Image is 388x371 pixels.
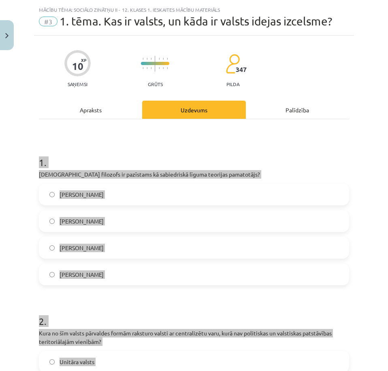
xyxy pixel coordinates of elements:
img: icon-short-line-57e1e144782c952c97e751825c79c345078a6d821885a25fce030b3d8c18986b.svg [167,67,168,69]
div: Palīdzība [246,101,349,119]
input: [PERSON_NAME] [49,245,55,251]
p: pilda [226,81,239,87]
p: [DEMOGRAPHIC_DATA] filozofs ir pazīstams kā sabiedriskā līguma teorijas pamatotājs? [39,170,349,179]
span: [PERSON_NAME] [60,217,104,226]
div: Mācību tēma: Sociālo zinātņu ii - 12. klases 1. ieskaites mācību materiāls [39,7,349,13]
img: icon-short-line-57e1e144782c952c97e751825c79c345078a6d821885a25fce030b3d8c18986b.svg [143,67,143,69]
span: [PERSON_NAME] [60,270,104,279]
span: #3 [39,17,58,26]
img: icon-close-lesson-0947bae3869378f0d4975bcd49f059093ad1ed9edebbc8119c70593378902aed.svg [5,33,9,38]
p: Grūts [148,81,163,87]
span: 1. tēma. Kas ir valsts, un kāda ir valsts idejas izcelsme? [60,15,332,28]
img: icon-short-line-57e1e144782c952c97e751825c79c345078a6d821885a25fce030b3d8c18986b.svg [147,58,147,60]
h1: 2 . [39,301,349,327]
div: 10 [72,61,83,72]
div: Apraksts [39,101,142,119]
img: students-c634bb4e5e11cddfef0936a35e636f08e4e9abd3cc4e673bd6f9a4125e45ecb1.svg [226,54,240,74]
img: icon-short-line-57e1e144782c952c97e751825c79c345078a6d821885a25fce030b3d8c18986b.svg [147,67,147,69]
img: icon-short-line-57e1e144782c952c97e751825c79c345078a6d821885a25fce030b3d8c18986b.svg [143,58,143,60]
h1: 1 . [39,143,349,168]
p: Saņemsi [64,81,91,87]
span: [PERSON_NAME] [60,190,104,199]
img: icon-short-line-57e1e144782c952c97e751825c79c345078a6d821885a25fce030b3d8c18986b.svg [167,58,168,60]
span: [PERSON_NAME] [60,244,104,252]
input: Unitāra valsts [49,359,55,365]
span: 347 [236,66,247,73]
p: Kura no šīm valsts pārvaldes formām raksturo valsti ar centralizētu varu, kurā nav politiskas un ... [39,329,349,346]
span: XP [81,58,86,62]
span: Unitāra valsts [60,358,94,366]
div: Uzdevums [142,101,245,119]
input: [PERSON_NAME] [49,272,55,277]
input: [PERSON_NAME] [49,219,55,224]
input: [PERSON_NAME] [49,192,55,197]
